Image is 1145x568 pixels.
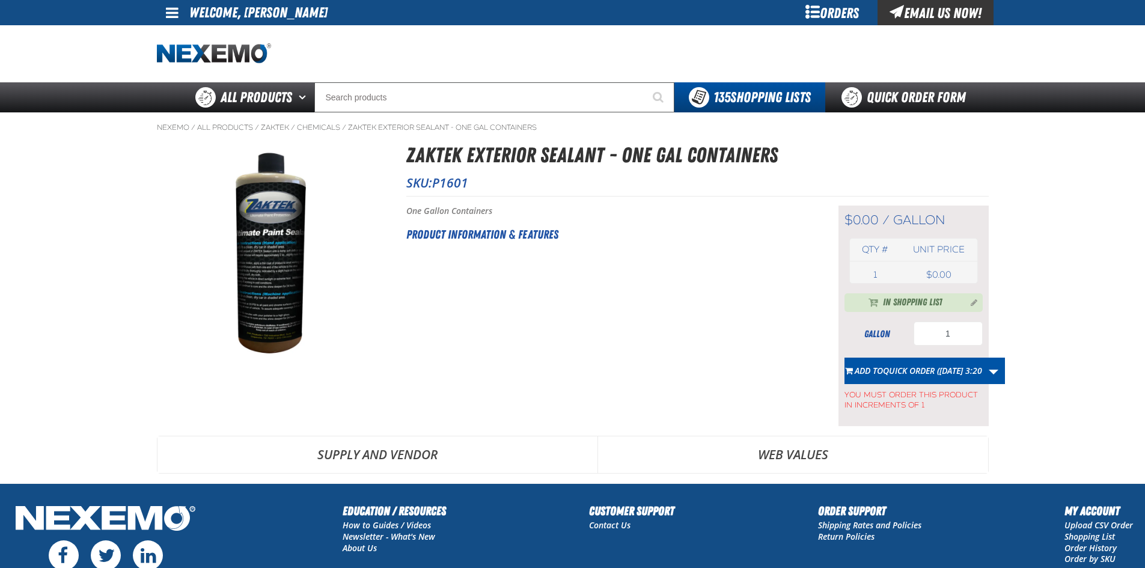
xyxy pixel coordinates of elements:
[343,519,431,531] a: How to Guides / Videos
[1064,519,1133,531] a: Upload CSV Order
[221,87,292,108] span: All Products
[12,502,199,537] img: Nexemo Logo
[882,212,890,228] span: /
[844,358,983,384] button: Add toQuick Order ([DATE] 3:20 PM)
[255,123,259,132] span: /
[844,384,983,411] span: You must order this product in increments of 1
[314,82,674,112] input: Search
[713,89,730,106] strong: 135
[589,519,631,531] a: Contact Us
[674,82,825,112] button: You have 135 Shopping Lists. Open to view details
[406,174,989,191] p: SKU:
[291,123,295,132] span: /
[1064,531,1115,542] a: Shopping List
[589,502,674,520] h2: Customer Support
[295,82,314,112] button: Open All Products pages
[342,123,346,132] span: /
[343,531,435,542] a: Newsletter - What's New
[261,123,289,132] a: ZAKTEK
[191,123,195,132] span: /
[900,266,977,283] td: $0.00
[343,502,446,520] h2: Education / Resources
[844,212,879,228] span: $0.00
[855,365,999,376] span: Add to
[961,295,980,309] button: Manage current product in the Shopping List
[900,239,977,261] th: Unit price
[893,212,945,228] span: gallon
[348,123,537,132] a: ZAKTEK Exterior Sealant - One Gal Containers
[825,82,988,112] a: Quick Order Form
[873,269,877,280] span: 1
[406,206,808,217] p: One Gallon Containers
[343,542,377,554] a: About Us
[644,82,674,112] button: Start Searching
[432,174,468,191] span: P1601
[1064,542,1117,554] a: Order History
[297,123,340,132] a: Chemicals
[982,358,1005,384] a: More Actions
[914,322,983,346] input: Product Quantity
[883,365,999,376] span: Quick Order ([DATE] 3:20 PM)
[1064,553,1116,564] a: Order by SKU
[883,296,942,310] span: In Shopping List
[406,225,808,243] h2: Product Information & Features
[713,89,811,106] span: Shopping Lists
[844,328,911,341] div: gallon
[818,531,875,542] a: Return Policies
[157,123,189,132] a: Nexemo
[157,123,989,132] nav: Breadcrumbs
[197,123,253,132] a: All Products
[818,502,921,520] h2: Order Support
[222,139,320,367] img: ZAKTEK Exterior Sealant - One Gal Containers
[157,436,597,472] a: Supply and Vendor
[157,43,271,64] img: Nexemo logo
[818,519,921,531] a: Shipping Rates and Policies
[406,139,989,171] h1: ZAKTEK Exterior Sealant - One Gal Containers
[850,239,901,261] th: Qty #
[598,436,988,472] a: Web Values
[157,43,271,64] a: Home
[1064,502,1133,520] h2: My Account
